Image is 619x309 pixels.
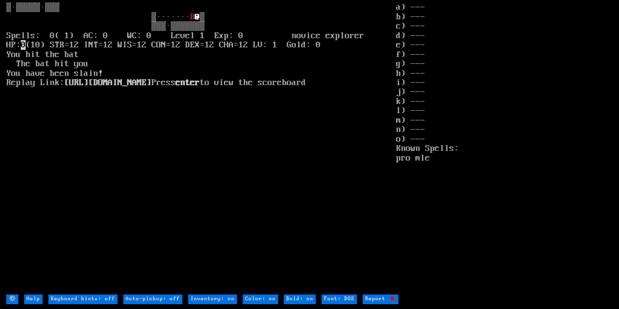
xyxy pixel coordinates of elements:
a: [URL][DOMAIN_NAME] [64,78,151,88]
larn: ▒·▒▒▒▒▒·▒▒▒ ▒······· ▒ ▒▒▒·▒▒▒▒▒▒▒ Spells: 0( 1) AC: 0 WC: 0 Level 1 Exp: 0 novice explorer HP: (... [6,3,396,294]
input: Help [24,294,43,304]
input: Inventory: on [188,294,237,304]
input: Auto-pickup: off [123,294,182,304]
input: Keyboard hints: off [48,294,118,304]
font: B [190,12,195,22]
input: Color: on [243,294,278,304]
input: Font: DOS [322,294,357,304]
input: Bold: on [284,294,316,304]
input: Report 🐞 [363,294,398,304]
mark: 0 [21,40,26,50]
font: @ [195,12,200,22]
b: enter [176,78,200,88]
stats: a) --- b) --- c) --- d) --- e) --- f) --- g) --- h) --- i) --- j) --- k) --- l) --- m) --- n) ---... [396,3,613,294]
input: ⚙️ [6,294,18,304]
